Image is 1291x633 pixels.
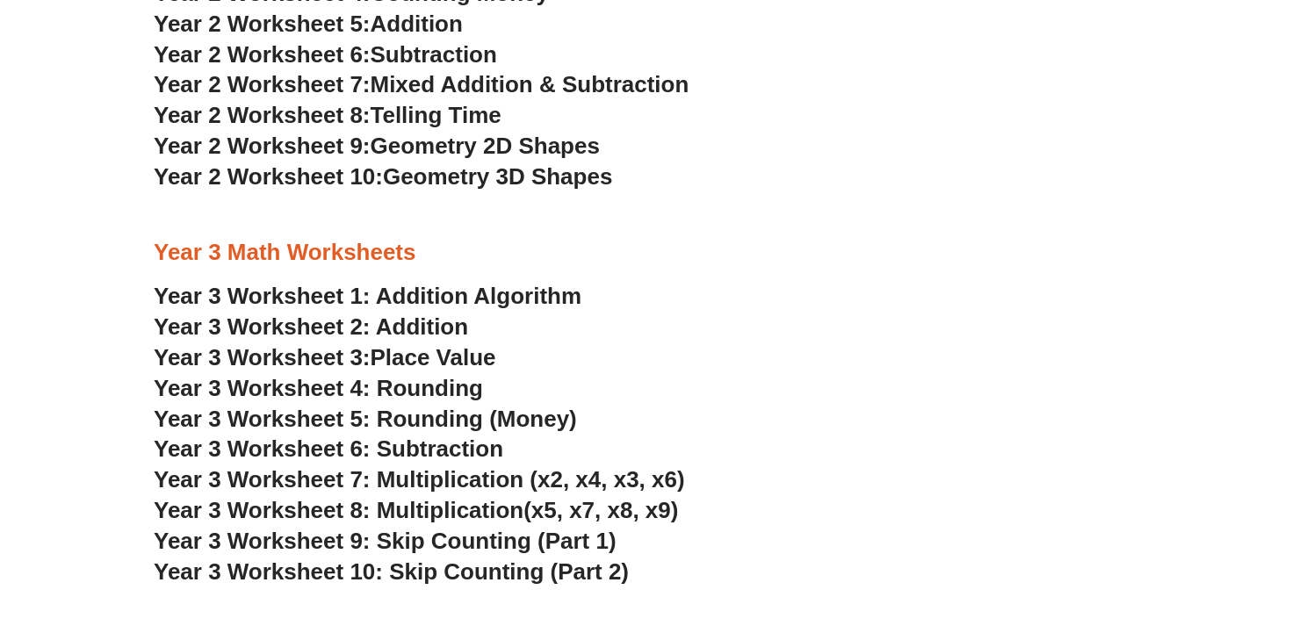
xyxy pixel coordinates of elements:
[154,11,371,37] span: Year 2 Worksheet 5:
[383,163,612,190] span: Geometry 3D Shapes
[154,102,501,128] a: Year 2 Worksheet 8:Telling Time
[154,283,581,309] a: Year 3 Worksheet 1: Addition Algorithm
[154,41,497,68] a: Year 2 Worksheet 6:Subtraction
[990,435,1291,633] iframe: Chat Widget
[154,497,523,523] span: Year 3 Worksheet 8: Multiplication
[154,313,468,340] a: Year 3 Worksheet 2: Addition
[154,133,600,159] a: Year 2 Worksheet 9:Geometry 2D Shapes
[154,344,371,370] span: Year 3 Worksheet 3:
[371,41,497,68] span: Subtraction
[154,344,496,370] a: Year 3 Worksheet 3:Place Value
[154,528,617,554] a: Year 3 Worksheet 9: Skip Counting (Part 1)
[371,102,501,128] span: Telling Time
[371,133,600,159] span: Geometry 2D Shapes
[154,558,629,585] a: Year 3 Worksheet 10: Skip Counting (Part 2)
[371,344,496,370] span: Place Value
[371,11,463,37] span: Addition
[154,435,503,462] a: Year 3 Worksheet 6: Subtraction
[154,163,383,190] span: Year 2 Worksheet 10:
[523,497,678,523] span: (x5, x7, x8, x9)
[154,41,371,68] span: Year 2 Worksheet 6:
[154,71,371,97] span: Year 2 Worksheet 7:
[154,466,685,493] a: Year 3 Worksheet 7: Multiplication (x2, x4, x3, x6)
[154,163,612,190] a: Year 2 Worksheet 10:Geometry 3D Shapes
[154,11,463,37] a: Year 2 Worksheet 5:Addition
[154,102,371,128] span: Year 2 Worksheet 8:
[154,497,678,523] a: Year 3 Worksheet 8: Multiplication(x5, x7, x8, x9)
[154,375,483,401] a: Year 3 Worksheet 4: Rounding
[154,133,371,159] span: Year 2 Worksheet 9:
[371,71,689,97] span: Mixed Addition & Subtraction
[154,71,689,97] a: Year 2 Worksheet 7:Mixed Addition & Subtraction
[154,406,577,432] a: Year 3 Worksheet 5: Rounding (Money)
[154,238,1137,268] h3: Year 3 Math Worksheets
